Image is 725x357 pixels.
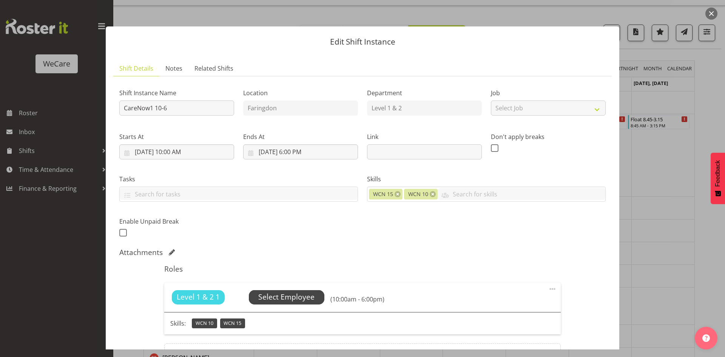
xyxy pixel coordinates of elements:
label: Department [367,88,482,97]
label: Starts At [119,132,234,141]
label: Don't apply breaks [491,132,606,141]
span: WCN 15 [373,190,393,198]
span: Notes [165,64,182,73]
span: Level 1 & 2 1 [177,292,220,303]
span: Select Employee [258,292,315,303]
span: Feedback [714,160,721,187]
label: Tasks [119,175,358,184]
input: Shift Instance Name [119,100,234,116]
label: Skills [367,175,606,184]
label: Job [491,88,606,97]
h6: (10:00am - 6:00pm) [330,295,384,303]
span: WCN 10 [196,320,213,327]
h5: Attachments [119,248,163,257]
h5: Roles [164,264,560,274]
span: WCN 10 [408,190,428,198]
label: Link [367,132,482,141]
input: Search for skills [438,188,605,200]
input: Search for tasks [120,188,358,200]
button: Feedback - Show survey [711,153,725,204]
input: Click to select... [119,144,234,159]
img: help-xxl-2.png [702,334,710,342]
span: WCN 15 [224,320,241,327]
span: Related Shifts [194,64,233,73]
p: Edit Shift Instance [113,38,612,46]
label: Location [243,88,358,97]
label: Shift Instance Name [119,88,234,97]
label: Enable Unpaid Break [119,217,234,226]
p: Skills: [170,319,186,328]
span: Shift Details [119,64,153,73]
input: Click to select... [243,144,358,159]
label: Ends At [243,132,358,141]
